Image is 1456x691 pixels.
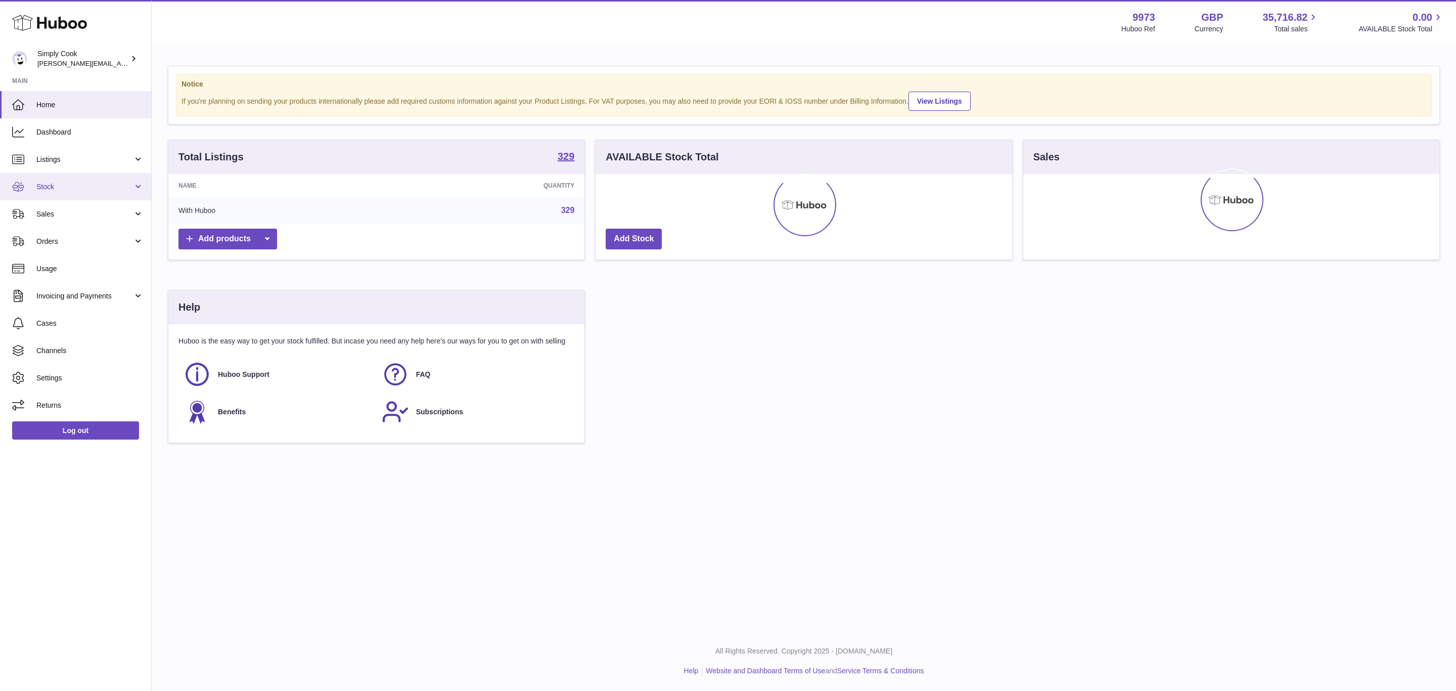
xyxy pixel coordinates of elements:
[382,361,570,388] a: FAQ
[606,229,662,249] a: Add Stock
[1195,24,1223,34] div: Currency
[36,346,144,356] span: Channels
[1413,11,1432,24] span: 0.00
[184,361,372,388] a: Huboo Support
[12,51,27,66] img: emma@simplycook.com
[1274,24,1319,34] span: Total sales
[178,229,277,249] a: Add products
[12,421,139,440] a: Log out
[36,182,133,192] span: Stock
[684,667,699,675] a: Help
[36,319,144,328] span: Cases
[37,49,128,68] div: Simply Cook
[388,174,584,197] th: Quantity
[908,92,971,111] a: View Listings
[1262,11,1307,24] span: 35,716.82
[606,150,718,164] h3: AVAILABLE Stock Total
[36,373,144,383] span: Settings
[37,59,203,67] span: [PERSON_NAME][EMAIL_ADDRESS][DOMAIN_NAME]
[36,401,144,410] span: Returns
[36,209,133,219] span: Sales
[1201,11,1223,24] strong: GBP
[1358,24,1444,34] span: AVAILABLE Stock Total
[168,197,388,224] td: With Huboo
[160,646,1448,656] p: All Rights Reserved. Copyright 2025 - [DOMAIN_NAME]
[382,398,570,425] a: Subscriptions
[36,237,133,246] span: Orders
[178,300,200,314] h3: Help
[36,155,133,164] span: Listings
[561,206,575,214] a: 329
[558,151,574,161] strong: 329
[218,407,246,417] span: Benefits
[416,370,431,379] span: FAQ
[1121,24,1155,34] div: Huboo Ref
[1033,150,1060,164] h3: Sales
[36,100,144,110] span: Home
[1262,11,1319,34] a: 35,716.82 Total sales
[168,174,388,197] th: Name
[558,151,574,163] a: 329
[181,79,1426,89] strong: Notice
[702,666,924,676] li: and
[1132,11,1155,24] strong: 9973
[416,407,463,417] span: Subscriptions
[36,291,133,301] span: Invoicing and Payments
[706,667,825,675] a: Website and Dashboard Terms of Use
[181,90,1426,111] div: If you're planning on sending your products internationally please add required customs informati...
[178,336,574,346] p: Huboo is the easy way to get your stock fulfilled. But incase you need any help here's our ways f...
[36,264,144,274] span: Usage
[178,150,244,164] h3: Total Listings
[218,370,269,379] span: Huboo Support
[1358,11,1444,34] a: 0.00 AVAILABLE Stock Total
[184,398,372,425] a: Benefits
[36,127,144,137] span: Dashboard
[837,667,924,675] a: Service Terms & Conditions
